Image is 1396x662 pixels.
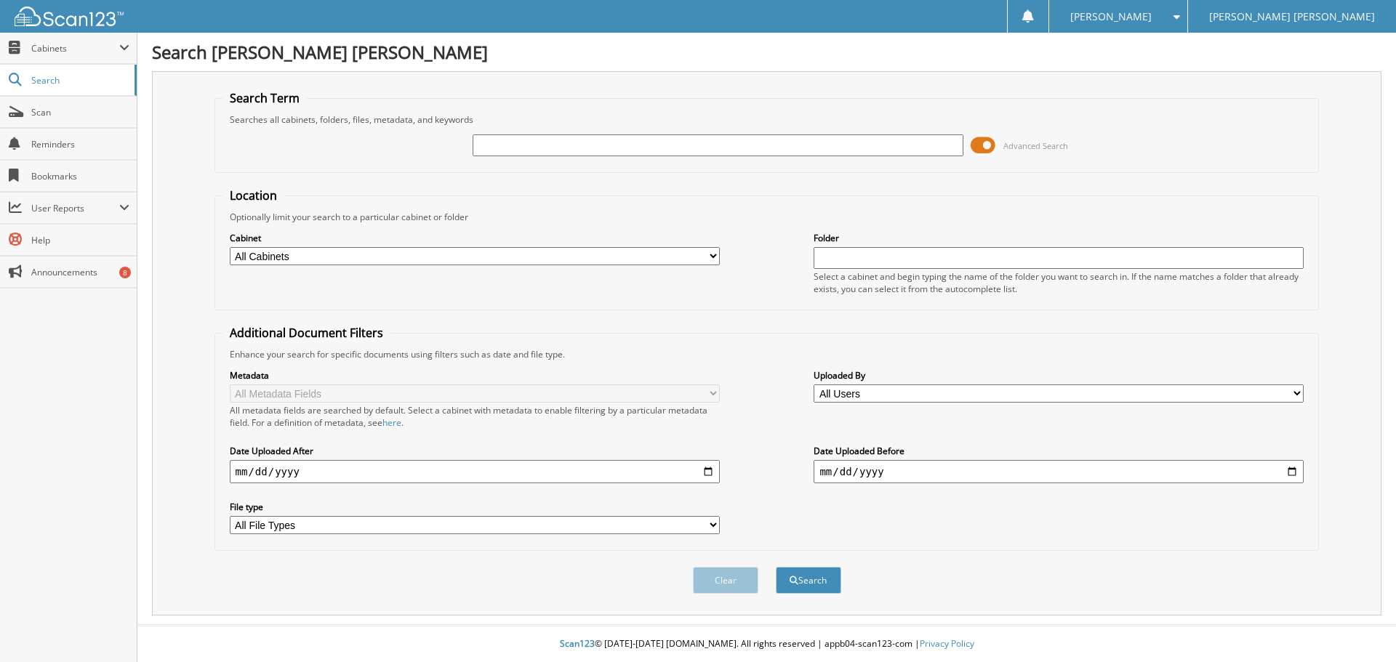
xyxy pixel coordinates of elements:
span: Reminders [31,138,129,150]
div: 8 [119,267,131,278]
span: Advanced Search [1003,140,1068,151]
a: Privacy Policy [920,637,974,650]
span: Help [31,234,129,246]
label: File type [230,501,720,513]
label: Uploaded By [814,369,1304,382]
label: Folder [814,232,1304,244]
span: Announcements [31,266,129,278]
span: Bookmarks [31,170,129,182]
div: Searches all cabinets, folders, files, metadata, and keywords [222,113,1312,126]
legend: Search Term [222,90,307,106]
h1: Search [PERSON_NAME] [PERSON_NAME] [152,40,1381,64]
legend: Location [222,187,284,203]
span: User Reports [31,202,119,214]
div: Optionally limit your search to a particular cabinet or folder [222,211,1312,223]
img: scan123-logo-white.svg [15,7,124,26]
span: Cabinets [31,42,119,55]
span: [PERSON_NAME] [PERSON_NAME] [1209,12,1375,21]
button: Search [776,567,841,594]
div: Enhance your search for specific documents using filters such as date and file type. [222,348,1312,360]
legend: Additional Document Filters [222,325,390,341]
label: Date Uploaded After [230,445,720,457]
a: here [382,416,401,429]
input: start [230,460,720,483]
label: Metadata [230,369,720,382]
div: All metadata fields are searched by default. Select a cabinet with metadata to enable filtering b... [230,404,720,429]
input: end [814,460,1304,483]
span: Search [31,74,127,86]
button: Clear [693,567,758,594]
label: Date Uploaded Before [814,445,1304,457]
label: Cabinet [230,232,720,244]
span: Scan123 [560,637,595,650]
span: Scan [31,106,129,118]
div: © [DATE]-[DATE] [DOMAIN_NAME]. All rights reserved | appb04-scan123-com | [137,626,1396,662]
span: [PERSON_NAME] [1070,12,1152,21]
div: Select a cabinet and begin typing the name of the folder you want to search in. If the name match... [814,270,1304,295]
